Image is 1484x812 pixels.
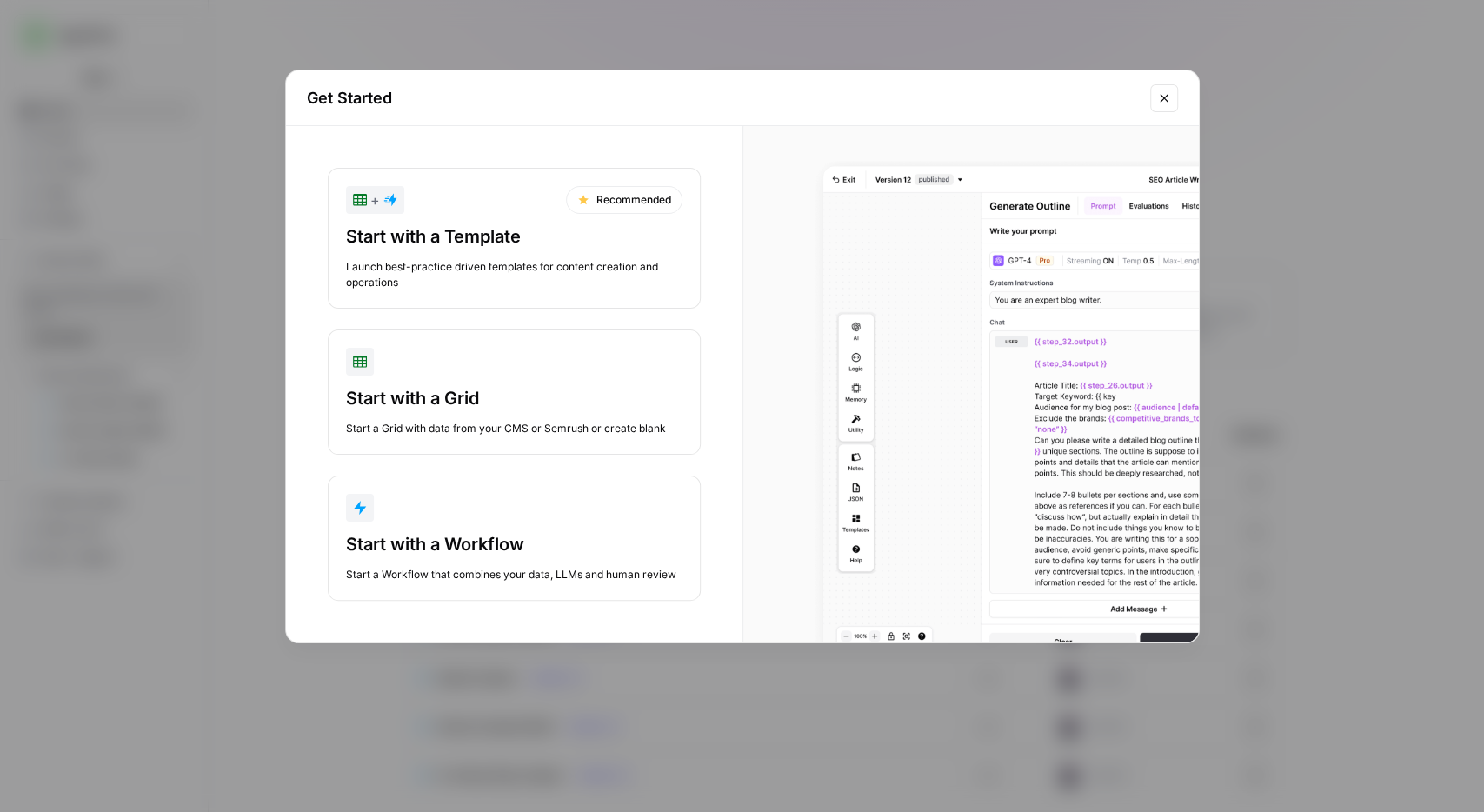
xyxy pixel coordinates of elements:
[1150,84,1178,112] button: Close modal
[328,476,701,601] button: Start with a WorkflowStart a Workflow that combines your data, LLMs and human review
[328,168,701,309] button: +RecommendedStart with a TemplateLaunch best-practice driven templates for content creation and o...
[346,224,682,249] div: Start with a Template
[353,190,397,210] div: +
[346,386,682,410] div: Start with a Grid
[328,329,701,455] button: Start with a GridStart a Grid with data from your CMS or Semrush or create blank
[346,532,682,556] div: Start with a Workflow
[566,186,682,214] div: Recommended
[346,567,682,582] div: Start a Workflow that combines your data, LLMs and human review
[346,259,682,290] div: Launch best-practice driven templates for content creation and operations
[346,421,682,436] div: Start a Grid with data from your CMS or Semrush or create blank
[307,86,1140,110] h2: Get Started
